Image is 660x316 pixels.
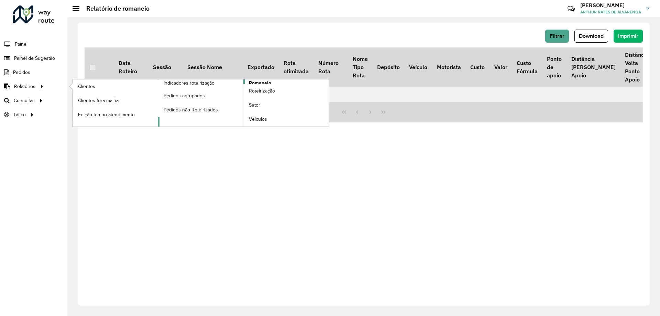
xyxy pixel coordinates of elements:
[73,79,243,127] a: Indicadores roteirização
[348,47,372,87] th: Nome Tipo Rota
[73,108,158,121] a: Edição tempo atendimento
[158,103,243,117] a: Pedidos não Roteirizados
[313,47,348,87] th: Número Rota
[114,47,148,87] th: Data Roteiro
[158,79,329,127] a: Romaneio
[78,97,119,104] span: Clientes fora malha
[432,47,465,87] th: Motorista
[164,106,218,113] span: Pedidos não Roteirizados
[73,79,158,93] a: Clientes
[249,79,271,87] span: Romaneio
[243,98,329,112] a: Setor
[465,47,489,87] th: Custo
[249,101,260,109] span: Setor
[405,47,432,87] th: Veículo
[618,33,638,39] span: Imprimir
[566,47,620,87] th: Distância [PERSON_NAME] Apoio
[243,47,279,87] th: Exportado
[164,92,205,99] span: Pedidos agrupados
[158,89,243,102] a: Pedidos agrupados
[14,55,55,62] span: Painel de Sugestão
[372,47,404,87] th: Depósito
[73,94,158,107] a: Clientes fora malha
[249,116,267,123] span: Veículos
[564,1,579,16] a: Contato Rápido
[279,47,313,87] th: Rota otimizada
[243,84,329,98] a: Roteirização
[148,47,183,87] th: Sessão
[249,87,275,95] span: Roteirização
[545,30,569,43] button: Filtrar
[579,33,604,39] span: Download
[14,83,35,90] span: Relatórios
[574,30,608,43] button: Download
[489,47,512,87] th: Valor
[78,111,135,118] span: Edição tempo atendimento
[620,47,653,87] th: Distância Volta Ponto Apoio
[580,2,641,9] h3: [PERSON_NAME]
[79,5,150,12] h2: Relatório de romaneio
[13,111,26,118] span: Tático
[15,41,27,48] span: Painel
[614,30,643,43] button: Imprimir
[164,79,214,87] span: Indicadores roteirização
[512,47,542,87] th: Custo Fórmula
[243,112,329,126] a: Veículos
[183,47,243,87] th: Sessão Nome
[14,97,35,104] span: Consultas
[580,9,641,15] span: ARTHUR RATES DE ALVARENGA
[550,33,564,39] span: Filtrar
[78,83,95,90] span: Clientes
[13,69,30,76] span: Pedidos
[542,47,566,87] th: Ponto de apoio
